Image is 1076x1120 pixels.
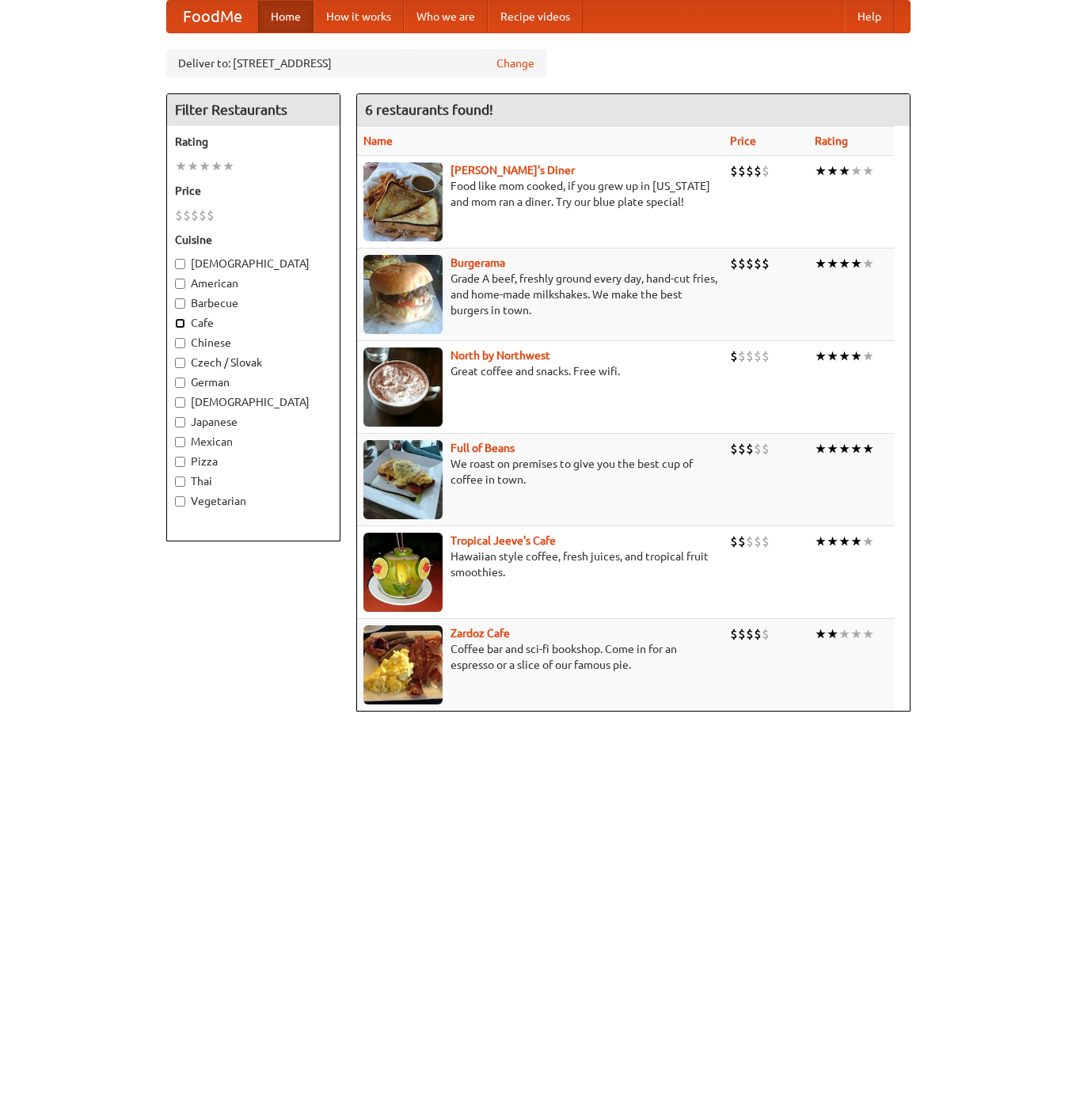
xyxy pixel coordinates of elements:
[754,347,762,365] li: $
[730,625,738,643] li: $
[175,295,332,311] label: Barbecue
[738,440,746,457] li: $
[175,417,185,427] input: Japanese
[175,476,185,487] input: Thai
[451,534,556,547] b: Tropical Jeeve's Cafe
[815,162,827,180] li: ★
[738,255,746,272] li: $
[363,625,443,704] img: zardoz.jpg
[838,440,850,457] li: ★
[175,207,183,224] li: $
[363,347,443,427] img: north.jpg
[167,94,340,126] h4: Filter Restaurants
[815,135,848,147] a: Rating
[762,162,770,180] li: $
[363,533,443,612] img: jeeves.jpg
[754,625,762,643] li: $
[365,102,493,117] ng-pluralize: 6 restaurants found!
[850,347,862,365] li: ★
[815,533,827,550] li: ★
[175,437,185,447] input: Mexican
[738,347,746,365] li: $
[175,496,185,507] input: Vegetarian
[175,335,332,351] label: Chinese
[187,158,199,175] li: ★
[838,162,850,180] li: ★
[496,55,534,71] a: Change
[827,255,838,272] li: ★
[175,279,185,289] input: American
[850,625,862,643] li: ★
[738,162,746,180] li: $
[199,158,211,175] li: ★
[862,625,874,643] li: ★
[762,255,770,272] li: $
[754,162,762,180] li: $
[404,1,488,32] a: Who we are
[363,363,717,379] p: Great coffee and snacks. Free wifi.
[827,347,838,365] li: ★
[754,533,762,550] li: $
[730,533,738,550] li: $
[451,627,510,640] a: Zardoz Cafe
[363,549,717,580] p: Hawaiian style coffee, fresh juices, and tropical fruit smoothies.
[730,347,738,365] li: $
[175,394,332,410] label: [DEMOGRAPHIC_DATA]
[175,397,185,408] input: [DEMOGRAPHIC_DATA]
[862,533,874,550] li: ★
[746,162,754,180] li: $
[730,135,756,147] a: Price
[850,440,862,457] li: ★
[222,158,234,175] li: ★
[363,440,443,519] img: beans.jpg
[363,135,393,147] a: Name
[451,349,550,362] a: North by Northwest
[211,158,222,175] li: ★
[175,259,185,269] input: [DEMOGRAPHIC_DATA]
[175,493,332,509] label: Vegetarian
[175,256,332,271] label: [DEMOGRAPHIC_DATA]
[746,625,754,643] li: $
[363,162,443,241] img: sallys.jpg
[175,473,332,489] label: Thai
[850,255,862,272] li: ★
[838,347,850,365] li: ★
[175,355,332,370] label: Czech / Slovak
[363,271,717,318] p: Grade A beef, freshly ground every day, hand-cut fries, and home-made milkshakes. We make the bes...
[363,641,717,673] p: Coffee bar and sci-fi bookshop. Come in for an espresso or a slice of our famous pie.
[175,183,332,199] h5: Price
[862,440,874,457] li: ★
[451,442,515,454] a: Full of Beans
[746,533,754,550] li: $
[850,162,862,180] li: ★
[175,338,185,348] input: Chinese
[815,255,827,272] li: ★
[167,1,258,32] a: FoodMe
[451,256,505,269] b: Burgerama
[827,162,838,180] li: ★
[815,347,827,365] li: ★
[175,358,185,368] input: Czech / Slovak
[730,162,738,180] li: $
[815,625,827,643] li: ★
[746,255,754,272] li: $
[845,1,894,32] a: Help
[175,158,187,175] li: ★
[175,298,185,309] input: Barbecue
[862,162,874,180] li: ★
[762,440,770,457] li: $
[175,414,332,430] label: Japanese
[838,533,850,550] li: ★
[850,533,862,550] li: ★
[175,457,185,467] input: Pizza
[175,315,332,331] label: Cafe
[207,207,215,224] li: $
[175,232,332,248] h5: Cuisine
[762,533,770,550] li: $
[191,207,199,224] li: $
[363,178,717,210] p: Food like mom cooked, if you grew up in [US_STATE] and mom ran a diner. Try our blue plate special!
[175,134,332,150] h5: Rating
[762,347,770,365] li: $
